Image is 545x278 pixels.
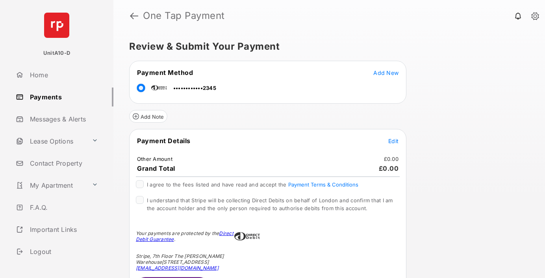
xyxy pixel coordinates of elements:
[388,137,399,145] button: Edit
[43,49,70,57] p: UnitA10-D
[136,265,219,271] a: [EMAIL_ADDRESS][DOMAIN_NAME]
[129,110,167,123] button: Add Note
[147,197,393,211] span: I understand that Stripe will be collecting Direct Debits on behalf of London and confirm that I ...
[137,164,175,172] span: Grand Total
[173,85,216,91] span: ••••••••••••2345
[13,132,89,151] a: Lease Options
[137,137,191,145] span: Payment Details
[13,198,113,217] a: F.A.Q.
[136,230,234,242] a: Direct Debit Guarantee
[137,69,193,76] span: Payment Method
[13,176,89,195] a: My Apartment
[384,155,399,162] td: £0.00
[379,164,399,172] span: £0.00
[373,69,399,76] button: Add New
[143,11,225,21] strong: One Tap Payment
[136,230,234,242] div: Your payments are protected by the .
[13,88,113,106] a: Payments
[136,253,234,271] div: Stripe, 7th Floor The [PERSON_NAME] Warehouse [STREET_ADDRESS]
[13,154,113,173] a: Contact Property
[13,110,113,129] a: Messages & Alerts
[44,13,69,38] img: svg+xml;base64,PHN2ZyB4bWxucz0iaHR0cDovL3d3dy53My5vcmcvMjAwMC9zdmciIHdpZHRoPSI2NCIgaGVpZ2h0PSI2NC...
[129,42,523,51] h5: Review & Submit Your Payment
[13,242,113,261] a: Logout
[13,220,101,239] a: Important Links
[388,138,399,144] span: Edit
[13,65,113,84] a: Home
[147,181,358,188] span: I agree to the fees listed and have read and accept the
[137,155,173,162] td: Other Amount
[288,181,358,188] button: I agree to the fees listed and have read and accept the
